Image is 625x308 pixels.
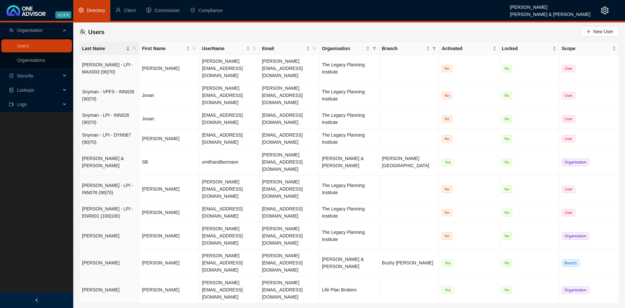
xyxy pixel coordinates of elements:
[442,65,452,72] span: No
[502,233,512,240] span: No
[562,186,575,193] span: User
[502,209,512,216] span: No
[190,7,195,13] span: safety
[139,176,199,203] td: [PERSON_NAME]
[79,203,139,222] td: [PERSON_NAME] - LPI - ENR001 (100|100)
[379,42,439,55] th: Branch
[562,233,589,240] span: Organisation
[139,109,199,129] td: Jovan
[199,82,259,109] td: [PERSON_NAME][EMAIL_ADDRESS][DOMAIN_NAME]
[319,149,379,176] td: [PERSON_NAME] & [PERSON_NAME]
[382,45,424,52] span: Branch
[9,102,14,107] span: video-camera
[131,44,138,53] span: search
[259,149,319,176] td: [PERSON_NAME][EMAIL_ADDRESS][DOMAIN_NAME]
[371,44,378,53] span: filter
[17,102,27,107] span: Logs
[259,276,319,303] td: [PERSON_NAME][EMAIL_ADDRESS][DOMAIN_NAME]
[139,222,199,249] td: [PERSON_NAME]
[79,176,139,203] td: [PERSON_NAME] - LPI - INN076 (90|70)
[132,47,136,50] span: search
[199,203,259,222] td: [EMAIL_ADDRESS][DOMAIN_NAME]
[510,2,590,9] div: [PERSON_NAME]
[319,203,379,222] td: The Legacy Planning Institute
[259,109,319,129] td: [EMAIL_ADDRESS][DOMAIN_NAME]
[80,29,86,35] span: team
[442,209,452,216] span: No
[319,55,379,82] td: The Legacy Planning Institute
[82,45,125,52] span: Last Name
[319,222,379,249] td: The Legacy Planning Institute
[319,82,379,109] td: The Legacy Planning Institute
[502,135,512,142] span: No
[502,159,512,166] span: No
[9,88,14,92] span: database
[79,129,139,149] td: Snyman - LPI - DYN067 (90|70)
[199,276,259,303] td: [PERSON_NAME][EMAIL_ADDRESS][DOMAIN_NAME]
[562,92,575,99] span: User
[17,73,34,78] span: Security
[79,82,139,109] td: Snyman - VPFS - INN026 (90|70)
[562,135,575,142] span: User
[7,5,46,16] img: 2df55531c6924b55f21c4cf5d4484680-logo-light.svg
[562,115,575,123] span: User
[9,28,14,33] span: team
[562,45,611,52] span: Scope
[319,176,379,203] td: The Legacy Planning Institute
[259,203,319,222] td: [EMAIL_ADDRESS][DOMAIN_NAME]
[199,129,259,149] td: [EMAIL_ADDRESS][DOMAIN_NAME]
[124,8,136,13] span: Client
[259,82,319,109] td: [PERSON_NAME][EMAIL_ADDRESS][DOMAIN_NAME]
[199,149,259,176] td: smithandbormann
[439,42,499,55] th: Activated
[259,249,319,276] td: [PERSON_NAME][EMAIL_ADDRESS][DOMAIN_NAME]
[562,159,589,166] span: Organisation
[191,44,198,53] span: search
[311,44,318,53] span: search
[87,8,105,13] span: Directory
[442,287,453,294] span: Yes
[322,45,365,52] span: Organisation
[139,203,199,222] td: [PERSON_NAME]
[199,109,259,129] td: [EMAIL_ADDRESS][DOMAIN_NAME]
[79,249,139,276] td: [PERSON_NAME]
[431,44,437,53] span: filter
[442,186,452,193] span: No
[319,249,379,276] td: [PERSON_NAME] & [PERSON_NAME]
[88,29,104,35] span: Users
[510,9,590,16] div: [PERSON_NAME] & [PERSON_NAME]
[442,45,491,52] span: Activated
[319,129,379,149] td: The Legacy Planning Institute
[319,109,379,129] td: The Legacy Planning Institute
[9,74,14,78] span: safety-certificate
[502,65,512,72] span: No
[259,55,319,82] td: [PERSON_NAME][EMAIL_ADDRESS][DOMAIN_NAME]
[139,249,199,276] td: [PERSON_NAME]
[199,176,259,203] td: [PERSON_NAME][EMAIL_ADDRESS][DOMAIN_NAME]
[17,28,43,33] span: Organisation
[432,47,436,50] span: filter
[319,42,379,55] th: Organisation
[116,7,121,13] span: user
[17,87,34,93] span: Lookups
[202,45,244,52] span: UserName
[155,8,180,13] span: Commission
[142,45,185,52] span: First Name
[562,287,589,294] span: Organisation
[78,7,84,13] span: setting
[601,7,609,14] span: setting
[562,209,575,216] span: User
[442,115,452,123] span: No
[259,42,319,55] th: Email
[581,26,618,37] button: New User
[251,44,258,53] span: search
[502,115,512,123] span: No
[139,276,199,303] td: [PERSON_NAME]
[442,135,452,142] span: No
[192,47,196,50] span: search
[79,55,139,82] td: [PERSON_NAME] - LPI - MAX003 (90|70)
[79,276,139,303] td: [PERSON_NAME]
[372,47,376,50] span: filter
[442,233,452,240] span: No
[502,287,512,294] span: No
